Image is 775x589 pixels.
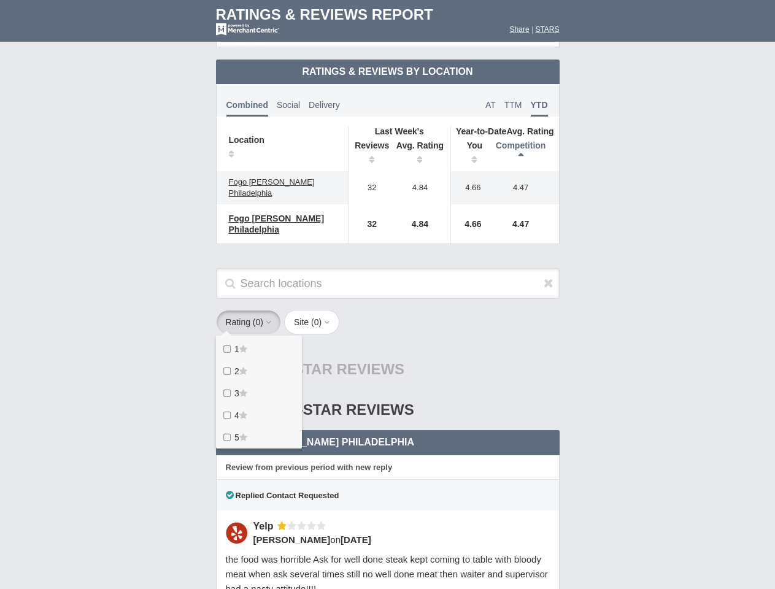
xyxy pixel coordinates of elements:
td: 4.47 [489,204,559,244]
span: | [531,25,533,34]
td: 4.66 [451,171,489,204]
span: YTD [531,100,548,117]
th: Reviews: activate to sort column ascending [348,137,390,171]
div: No New 1-Star Reviews [216,349,560,390]
th: Avg. Rating [451,126,559,137]
td: 4.66 [451,204,489,244]
span: Delivery [309,100,340,110]
span: 5 [234,433,239,442]
th: Last Week's [348,126,450,137]
span: 2 [234,366,239,376]
a: Fogo [PERSON_NAME] Philadelphia [223,211,342,237]
td: 4.84 [390,171,451,204]
th: Competition : activate to sort column descending [489,137,559,171]
span: AT [485,100,496,110]
span: Fogo [PERSON_NAME] Philadelphia [229,214,325,234]
a: Share [510,25,530,34]
button: Site (0) [284,310,339,334]
a: STARS [535,25,559,34]
img: mc-powered-by-logo-white-103.png [216,23,279,36]
span: 4 [234,410,239,420]
button: Rating (0) [216,310,282,334]
a: Fogo [PERSON_NAME] Philadelphia [223,175,342,201]
span: Replied Contact Requested [226,491,339,500]
span: [PERSON_NAME] [253,534,331,545]
img: Yelp [226,522,247,544]
td: 32 [348,171,390,204]
div: Yelp [253,520,278,533]
span: Fogo [PERSON_NAME] Philadelphia [229,177,315,198]
span: TTM [504,100,522,110]
td: 32 [348,204,390,244]
span: Year-to-Date [456,126,506,136]
span: 0 [314,317,319,327]
span: 1 [234,344,239,354]
span: 0 [256,317,261,327]
div: Review from previous period with new reply [216,455,560,480]
span: Combined [226,100,268,117]
td: 4.84 [390,204,451,244]
span: Fogo [PERSON_NAME] Philadelphia [225,437,414,447]
span: Social [277,100,300,110]
span: [DATE] [341,534,371,545]
td: 4.47 [489,171,559,204]
span: 3 [234,388,239,398]
div: on [253,533,542,546]
td: Ratings & Reviews by Location [216,60,560,84]
th: Avg. Rating: activate to sort column ascending [390,137,451,171]
th: Location: activate to sort column ascending [217,126,349,171]
th: You: activate to sort column ascending [451,137,489,171]
div: Updated 1-Star Reviews [216,390,560,430]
